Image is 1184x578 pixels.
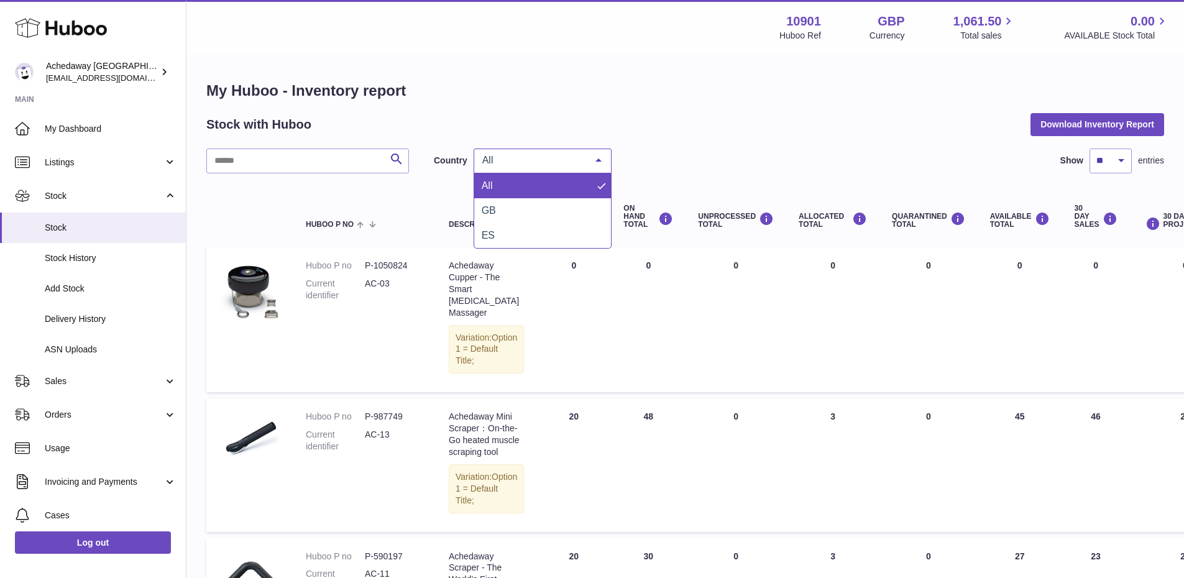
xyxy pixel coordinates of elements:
[306,278,365,301] dt: Current identifier
[686,398,786,531] td: 0
[878,13,904,30] strong: GBP
[206,116,311,133] h2: Stock with Huboo
[449,464,524,513] div: Variation:
[1030,113,1164,135] button: Download Inventory Report
[306,260,365,272] dt: Huboo P no
[1060,155,1083,167] label: Show
[306,221,354,229] span: Huboo P no
[45,443,177,454] span: Usage
[926,260,931,270] span: 0
[926,411,931,421] span: 0
[1064,30,1169,42] span: AVAILABLE Stock Total
[892,212,965,229] div: QUARANTINED Total
[46,73,183,83] span: [EMAIL_ADDRESS][DOMAIN_NAME]
[1131,13,1155,30] span: 0.00
[45,283,177,295] span: Add Stock
[45,252,177,264] span: Stock History
[978,398,1062,531] td: 45
[45,510,177,521] span: Cases
[306,411,365,423] dt: Huboo P no
[870,30,905,42] div: Currency
[45,123,177,135] span: My Dashboard
[449,411,524,458] div: Achedaway Mini Scraper：On-the-Go heated muscle scraping tool
[306,551,365,562] dt: Huboo P no
[46,60,158,84] div: Achedaway [GEOGRAPHIC_DATA]
[536,398,611,531] td: 20
[206,81,1164,101] h1: My Huboo - Inventory report
[45,313,177,325] span: Delivery History
[365,260,424,272] dd: P-1050824
[434,155,467,167] label: Country
[449,221,500,229] span: Description
[45,190,163,202] span: Stock
[978,247,1062,392] td: 0
[15,63,34,81] img: admin@newpb.co.uk
[1075,204,1117,229] div: 30 DAY SALES
[926,551,931,561] span: 0
[45,222,177,234] span: Stock
[623,204,673,229] div: ON HAND Total
[786,398,879,531] td: 3
[960,30,1016,42] span: Total sales
[686,247,786,392] td: 0
[45,344,177,356] span: ASN Uploads
[306,429,365,452] dt: Current identifier
[456,472,517,505] span: Option 1 = Default Title;
[449,325,524,374] div: Variation:
[45,409,163,421] span: Orders
[1062,398,1130,531] td: 46
[536,247,611,392] td: 0
[1138,155,1164,167] span: entries
[482,230,495,241] span: ES
[15,531,171,554] a: Log out
[45,157,163,168] span: Listings
[482,205,496,216] span: GB
[1062,247,1130,392] td: 0
[482,180,493,191] span: All
[365,278,424,301] dd: AC-03
[799,212,867,229] div: ALLOCATED Total
[219,260,281,322] img: product image
[953,13,1002,30] span: 1,061.50
[219,411,281,473] img: product image
[779,30,821,42] div: Huboo Ref
[479,154,586,167] span: All
[365,551,424,562] dd: P-590197
[449,260,524,318] div: Achedaway Cupper - The Smart [MEDICAL_DATA] Massager
[365,429,424,452] dd: AC-13
[786,13,821,30] strong: 10901
[698,212,774,229] div: UNPROCESSED Total
[611,247,686,392] td: 0
[611,398,686,531] td: 48
[365,411,424,423] dd: P-987749
[45,375,163,387] span: Sales
[456,333,517,366] span: Option 1 = Default Title;
[990,212,1050,229] div: AVAILABLE Total
[953,13,1016,42] a: 1,061.50 Total sales
[1064,13,1169,42] a: 0.00 AVAILABLE Stock Total
[45,476,163,488] span: Invoicing and Payments
[786,247,879,392] td: 0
